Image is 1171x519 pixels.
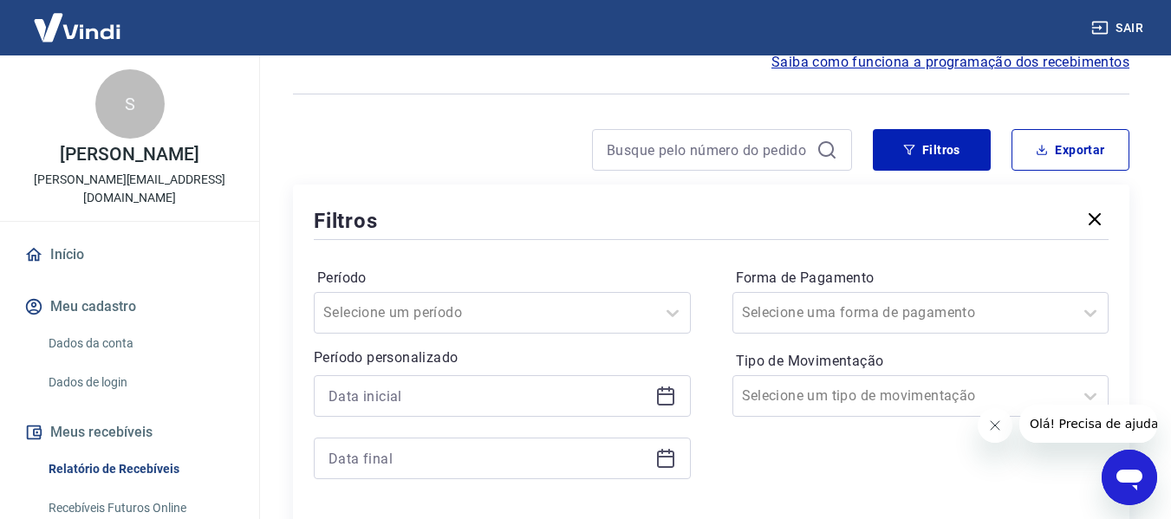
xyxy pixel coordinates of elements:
label: Forma de Pagamento [736,268,1106,289]
img: Vindi [21,1,133,54]
label: Tipo de Movimentação [736,351,1106,372]
button: Filtros [873,129,991,171]
div: S [95,69,165,139]
h5: Filtros [314,207,378,235]
input: Data final [329,445,648,471]
label: Período [317,268,687,289]
a: Relatório de Recebíveis [42,451,238,487]
input: Busque pelo número do pedido [607,137,810,163]
a: Início [21,236,238,274]
input: Data inicial [329,383,648,409]
button: Exportar [1012,129,1129,171]
button: Sair [1088,12,1150,44]
a: Dados da conta [42,326,238,361]
p: Período personalizado [314,347,691,368]
button: Meus recebíveis [21,413,238,451]
a: Saiba como funciona a programação dos recebimentos [771,52,1129,73]
iframe: Mensagem da empresa [1019,405,1157,443]
iframe: Botão para abrir a janela de mensagens [1102,450,1157,505]
p: [PERSON_NAME][EMAIL_ADDRESS][DOMAIN_NAME] [14,171,245,207]
iframe: Fechar mensagem [978,408,1012,443]
span: Olá! Precisa de ajuda? [10,12,146,26]
button: Meu cadastro [21,288,238,326]
p: [PERSON_NAME] [60,146,198,164]
a: Dados de login [42,365,238,400]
